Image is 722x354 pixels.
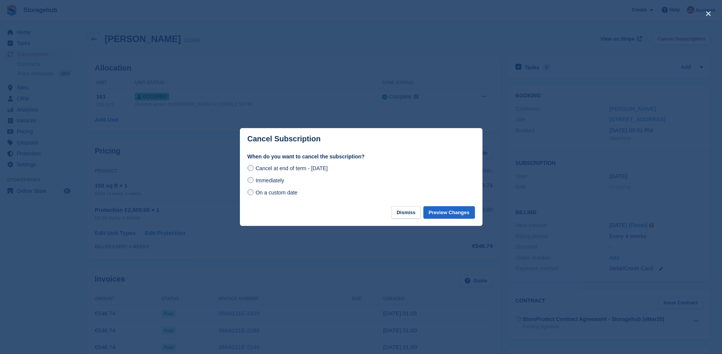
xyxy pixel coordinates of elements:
button: Preview Changes [423,206,475,219]
label: When do you want to cancel the subscription? [247,153,475,161]
span: On a custom date [255,190,298,196]
button: Dismiss [391,206,421,219]
span: Immediately [255,177,284,183]
p: Cancel Subscription [247,135,321,143]
button: close [702,8,714,20]
input: On a custom date [247,189,254,195]
span: Cancel at end of term - [DATE] [255,165,327,171]
input: Immediately [247,177,254,183]
input: Cancel at end of term - [DATE] [247,165,254,171]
